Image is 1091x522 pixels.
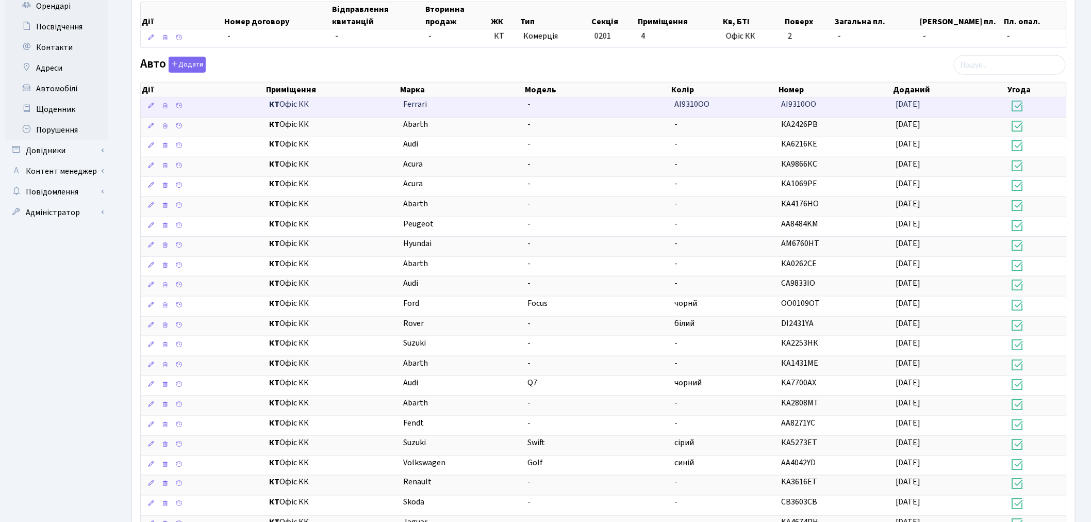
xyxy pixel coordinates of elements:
span: - [674,198,677,209]
th: Колір [670,83,778,97]
span: - [674,497,677,508]
b: КТ [269,397,279,409]
span: Fendt [403,417,424,429]
b: КТ [269,437,279,448]
span: АІ9310ОО [782,99,817,110]
span: Hyundai [403,238,432,249]
span: - [528,119,531,130]
span: - [838,30,915,42]
span: OO0109OT [782,298,820,309]
span: КА4176НО [782,198,819,209]
th: Доданий [892,83,1006,97]
span: Офіс КК [269,138,395,150]
span: Ferrari [403,99,427,110]
span: - [674,357,677,369]
span: Офіс КК [269,377,395,389]
th: Поверх [784,2,834,29]
b: КТ [269,337,279,349]
a: Додати [166,55,206,73]
span: Abarth [403,198,428,209]
b: КТ [269,457,279,468]
span: Suzuki [403,437,426,448]
span: - [674,258,677,269]
span: Peugeot [403,218,434,230]
span: - [429,30,432,42]
span: - [674,178,677,189]
span: Renault [403,477,432,488]
b: КТ [269,258,279,269]
span: - [674,138,677,150]
span: - [674,417,677,429]
b: КТ [269,417,279,429]
a: Довідники [5,140,108,161]
span: - [528,258,531,269]
span: Audi [403,278,418,289]
span: Офіс КК [269,158,395,170]
span: [DATE] [896,417,921,429]
span: Офіс КК [269,397,395,409]
span: Swift [528,437,545,448]
span: Abarth [403,397,428,409]
b: КТ [269,99,279,110]
span: - [528,318,531,329]
a: Повідомлення [5,182,108,202]
span: чорнй [674,298,697,309]
span: Офіс КК [269,337,395,349]
button: Авто [169,57,206,73]
span: Rover [403,318,424,329]
span: Audi [403,377,418,388]
th: Вторинна продаж [425,2,490,29]
b: КТ [269,278,279,289]
b: КТ [269,238,279,249]
th: Кв, БТІ [722,2,784,29]
span: - [528,357,531,369]
b: КТ [269,357,279,369]
span: [DATE] [896,437,921,448]
span: [DATE] [896,158,921,170]
span: Ford [403,298,419,309]
span: - [674,119,677,130]
span: - [528,99,531,110]
span: КА1431МЕ [782,357,819,369]
span: - [528,397,531,409]
span: [DATE] [896,377,921,388]
span: АІ9310ОО [674,99,709,110]
th: Номер [778,83,892,97]
span: - [1007,30,1062,42]
b: КТ [269,477,279,488]
span: - [674,218,677,230]
span: 2 [788,30,830,42]
span: AM6760HT [782,238,820,249]
span: Golf [528,457,543,468]
span: Офіс КК [269,278,395,289]
span: КА1069РЕ [782,178,818,189]
input: Пошук... [954,55,1066,75]
a: Адміністратор [5,202,108,223]
span: Audi [403,138,418,150]
span: Volkswagen [403,457,445,468]
th: Угода [1006,83,1066,97]
span: [DATE] [896,138,921,150]
span: синій [674,457,694,468]
span: - [528,497,531,508]
th: Дії [141,2,223,29]
span: - [528,278,531,289]
span: - [674,238,677,249]
span: - [528,178,531,189]
span: Офіс КК [269,198,395,210]
span: [DATE] [896,258,921,269]
span: - [674,158,677,170]
span: - [528,218,531,230]
th: Марка [400,83,524,97]
span: [DATE] [896,397,921,409]
b: КТ [269,119,279,130]
span: [DATE] [896,318,921,329]
span: - [528,238,531,249]
th: Відправлення квитанцій [331,2,425,29]
b: КТ [269,298,279,309]
span: Focus [528,298,548,309]
span: [DATE] [896,337,921,349]
span: Офіс КК [269,119,395,130]
span: - [674,278,677,289]
span: Офіс КК [269,497,395,509]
